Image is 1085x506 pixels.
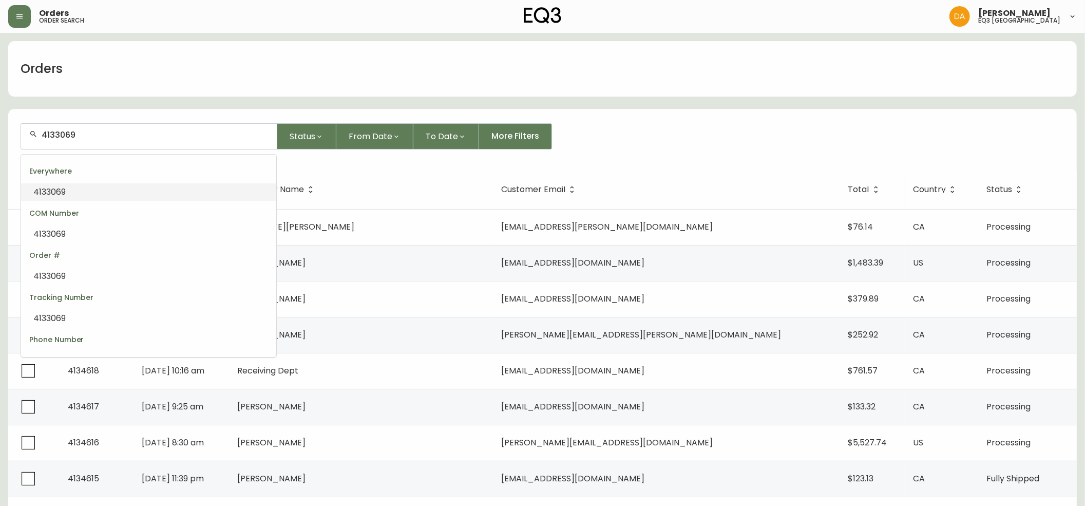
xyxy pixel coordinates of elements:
[237,365,298,377] span: Receiving Dept
[986,221,1031,233] span: Processing
[848,185,883,194] span: Total
[986,257,1031,269] span: Processing
[33,354,66,366] span: 4133069
[501,437,713,448] span: [PERSON_NAME][EMAIL_ADDRESS][DOMAIN_NAME]
[501,257,644,269] span: [EMAIL_ADDRESS][DOMAIN_NAME]
[501,401,644,413] span: [EMAIL_ADDRESS][DOMAIN_NAME]
[978,17,1060,24] h5: eq3 [GEOGRAPHIC_DATA]
[142,365,204,377] span: [DATE] 10:16 am
[848,221,873,233] span: $76.14
[978,9,1051,17] span: [PERSON_NAME]
[33,270,66,282] span: 4133069
[42,130,269,140] input: Search
[21,285,276,310] div: Tracking Number
[21,159,276,183] div: Everywhere
[913,329,925,341] span: CA
[349,130,392,143] span: From Date
[848,257,884,269] span: $1,483.39
[237,221,354,233] span: [US_STATE][PERSON_NAME]
[986,365,1031,377] span: Processing
[39,9,69,17] span: Orders
[501,186,565,193] span: Customer Email
[848,401,876,413] span: $133.32
[142,473,204,484] span: [DATE] 11:39 pm
[21,201,276,226] div: COM Number
[21,60,63,78] h1: Orders
[21,243,276,268] div: Order #
[142,437,204,448] span: [DATE] 8:30 am
[142,401,203,413] span: [DATE] 9:25 am
[277,123,336,149] button: Status
[68,473,99,484] span: 4134615
[491,130,539,142] span: More Filters
[33,186,66,198] span: 4133069
[501,185,579,194] span: Customer Email
[848,329,879,341] span: $252.92
[913,185,959,194] span: Country
[848,365,878,377] span: $761.57
[848,437,887,448] span: $5,527.74
[39,17,84,24] h5: order search
[501,473,644,484] span: [EMAIL_ADDRESS][DOMAIN_NAME]
[913,401,925,413] span: CA
[336,123,413,149] button: From Date
[524,7,562,24] img: logo
[913,473,925,484] span: CA
[848,293,879,305] span: $379.89
[290,130,315,143] span: Status
[986,329,1031,341] span: Processing
[68,401,99,413] span: 4134617
[913,365,925,377] span: CA
[986,437,1031,448] span: Processing
[33,312,66,324] span: 4133069
[986,293,1031,305] span: Processing
[479,123,552,149] button: More Filters
[501,365,644,377] span: [EMAIL_ADDRESS][DOMAIN_NAME]
[237,437,306,448] span: [PERSON_NAME]
[33,228,66,240] span: 4133069
[501,221,713,233] span: [EMAIL_ADDRESS][PERSON_NAME][DOMAIN_NAME]
[986,473,1039,484] span: Fully Shipped
[913,186,946,193] span: Country
[913,437,923,448] span: US
[501,329,781,341] span: [PERSON_NAME][EMAIL_ADDRESS][PERSON_NAME][DOMAIN_NAME]
[21,327,276,352] div: Phone Number
[848,186,869,193] span: Total
[68,437,99,448] span: 4134616
[237,185,317,194] span: Customer Name
[501,293,644,305] span: [EMAIL_ADDRESS][DOMAIN_NAME]
[986,185,1025,194] span: Status
[986,401,1031,413] span: Processing
[237,401,306,413] span: [PERSON_NAME]
[413,123,479,149] button: To Date
[426,130,458,143] span: To Date
[237,473,306,484] span: [PERSON_NAME]
[848,473,874,484] span: $123.13
[913,221,925,233] span: CA
[68,365,99,377] span: 4134618
[986,186,1012,193] span: Status
[913,257,923,269] span: US
[949,6,970,27] img: dd1a7e8db21a0ac8adbf82b84ca05374
[913,293,925,305] span: CA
